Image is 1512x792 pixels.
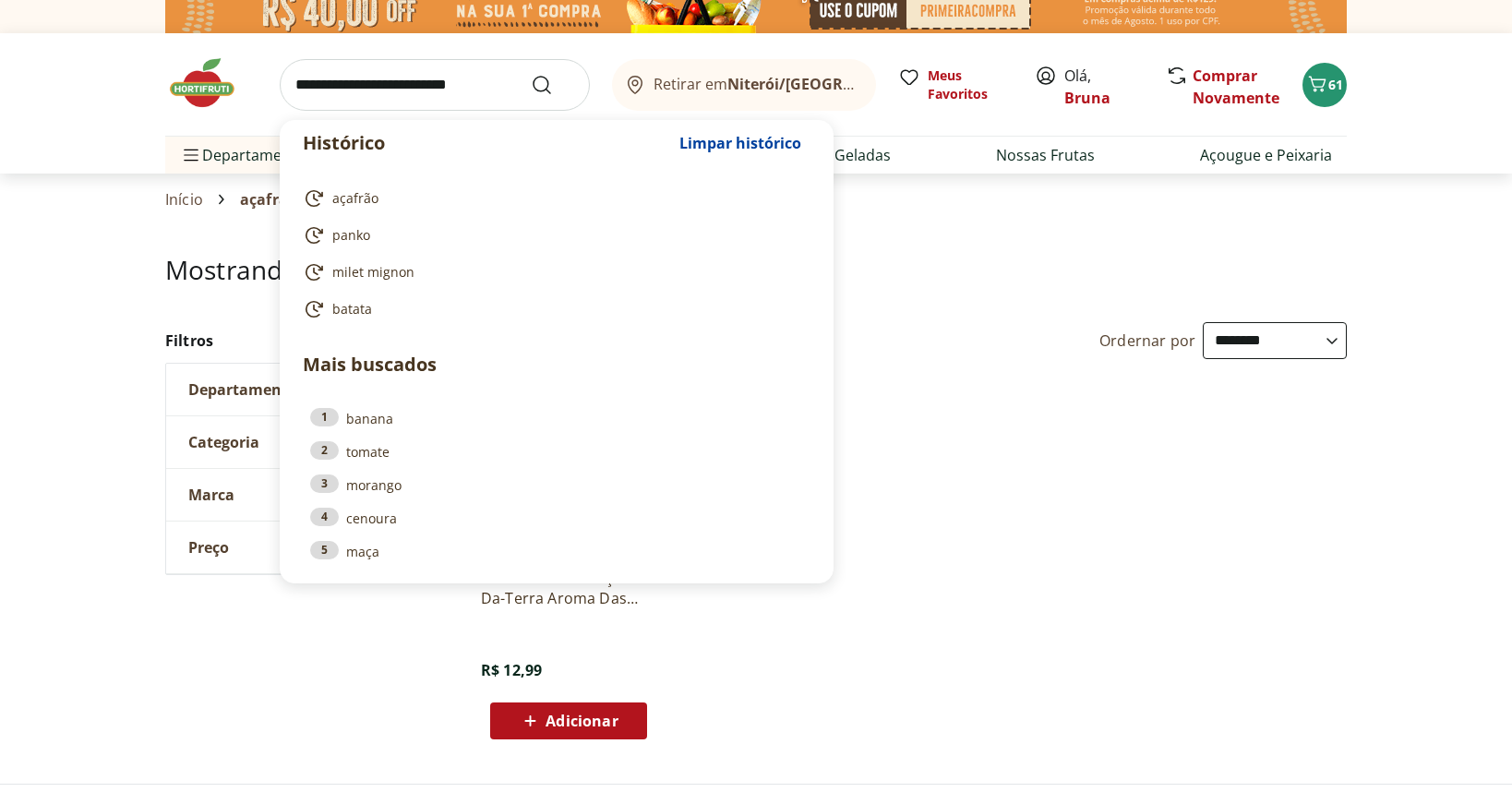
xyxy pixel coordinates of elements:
span: Adicionar [546,714,618,728]
img: Hortifruti [165,55,258,111]
span: batata [332,300,372,318]
span: Departamento [188,380,297,399]
a: Condimento De Açafrão-Da-Terra Aroma Das Ervas 50G [481,568,656,608]
span: Retirar em [654,76,858,92]
button: Categoria [166,416,443,468]
div: 4 [310,508,339,526]
button: Adicionar [490,702,647,739]
span: panko [332,226,370,245]
a: milet mignon [303,261,803,283]
button: Departamento [166,364,443,415]
button: Submit Search [531,74,575,96]
button: Marca [166,469,443,521]
span: Categoria [188,433,259,451]
a: açafrão [303,187,803,210]
div: 1 [310,408,339,426]
span: açafrão [240,191,297,208]
div: 5 [310,541,339,559]
span: Marca [188,486,234,504]
span: Limpar histórico [679,136,801,150]
p: Histórico [303,130,670,156]
a: Comprar Novamente [1193,66,1279,108]
h1: Mostrando resultados para: [165,255,1347,284]
a: Início [165,191,203,208]
span: Olá, [1064,65,1146,109]
a: 5maça [310,541,803,561]
span: Preço [188,538,229,557]
a: 2tomate [310,441,803,462]
span: 61 [1328,76,1343,93]
a: panko [303,224,803,246]
button: Limpar histórico [670,121,810,165]
a: 1banana [310,408,803,428]
input: search [280,59,590,111]
a: Açougue e Peixaria [1200,144,1332,166]
button: Retirar emNiterói/[GEOGRAPHIC_DATA] [612,59,876,111]
span: milet mignon [332,263,414,282]
label: Ordernar por [1099,330,1195,351]
a: 4cenoura [310,508,803,528]
span: açafrão [332,189,378,208]
a: 3morango [310,474,803,495]
span: Departamentos [180,133,313,177]
h2: Filtros [165,322,444,359]
p: Mais buscados [303,351,810,378]
span: Meus Favoritos [928,66,1013,103]
b: Niterói/[GEOGRAPHIC_DATA] [727,74,938,94]
div: 2 [310,441,339,460]
button: Carrinho [1302,63,1347,107]
button: Preço [166,522,443,573]
span: R$ 12,99 [481,660,542,680]
a: Nossas Frutas [996,144,1095,166]
a: Bruna [1064,88,1110,108]
a: batata [303,298,803,320]
button: Menu [180,133,202,177]
div: 3 [310,474,339,493]
a: Meus Favoritos [898,66,1013,103]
